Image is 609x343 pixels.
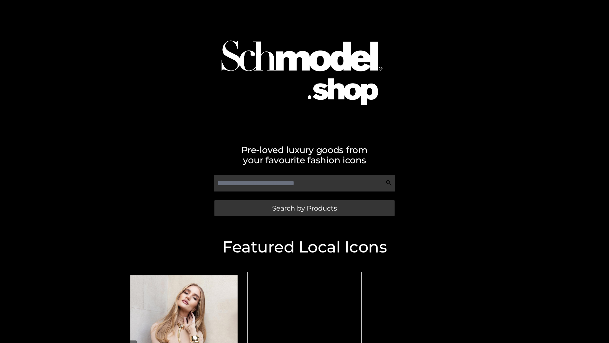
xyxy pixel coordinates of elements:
h2: Pre-loved luxury goods from your favourite fashion icons [124,145,485,165]
span: Search by Products [272,205,337,212]
h2: Featured Local Icons​ [124,239,485,255]
img: Search Icon [386,180,392,186]
a: Search by Products [214,200,395,216]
